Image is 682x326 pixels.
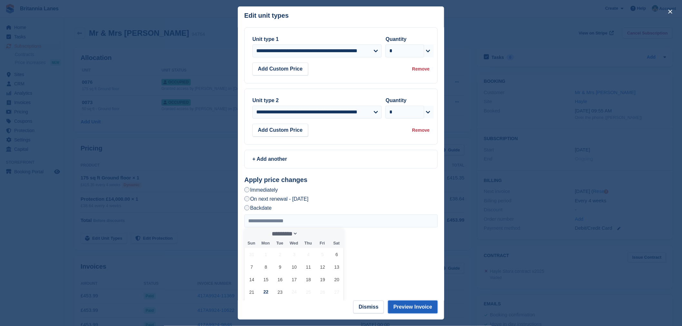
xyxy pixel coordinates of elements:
label: Immediately [244,187,278,193]
span: Thu [301,241,315,245]
label: Unit type 2 [252,98,279,103]
span: September 4, 2025 [302,248,315,261]
input: Immediately [244,187,249,192]
button: Add Custom Price [252,124,308,137]
label: Unit type 1 [252,36,279,42]
span: October 1, 2025 [288,298,300,311]
span: October 4, 2025 [330,298,343,311]
span: September 2, 2025 [274,248,286,261]
span: Tue [273,241,287,245]
span: September 26, 2025 [316,286,329,298]
span: September 11, 2025 [302,261,315,273]
span: September 13, 2025 [330,261,343,273]
p: Edit unit types [244,12,289,19]
span: September 21, 2025 [245,286,258,298]
input: On next renewal - [DATE] [244,196,249,201]
div: Remove [412,66,430,72]
strong: Apply price changes [244,176,307,183]
span: Sun [244,241,258,245]
span: September 29, 2025 [259,298,272,311]
span: September 8, 2025 [259,261,272,273]
select: Month [270,230,298,237]
span: September 5, 2025 [316,248,329,261]
span: September 28, 2025 [245,298,258,311]
button: Preview Invoice [388,301,438,313]
span: September 15, 2025 [259,273,272,286]
span: September 18, 2025 [302,273,315,286]
button: close [665,6,676,17]
label: Backdate [244,205,272,211]
span: Fri [315,241,329,245]
span: October 2, 2025 [302,298,315,311]
span: September 25, 2025 [302,286,315,298]
span: September 1, 2025 [259,248,272,261]
span: September 24, 2025 [288,286,300,298]
span: September 3, 2025 [288,248,300,261]
span: September 19, 2025 [316,273,329,286]
span: Sat [329,241,344,245]
label: Quantity [385,98,406,103]
span: Mon [258,241,273,245]
span: September 30, 2025 [274,298,286,311]
button: Dismiss [353,301,384,313]
span: September 20, 2025 [330,273,343,286]
span: September 14, 2025 [245,273,258,286]
label: Quantity [385,36,406,42]
span: October 3, 2025 [316,298,329,311]
span: September 7, 2025 [245,261,258,273]
span: September 12, 2025 [316,261,329,273]
div: Remove [412,127,430,134]
button: Add Custom Price [252,62,308,75]
span: September 6, 2025 [330,248,343,261]
label: On next renewal - [DATE] [244,196,308,202]
span: September 16, 2025 [274,273,286,286]
input: Backdate [244,205,249,210]
span: September 22, 2025 [259,286,272,298]
div: + Add another [252,155,430,163]
span: September 23, 2025 [274,286,286,298]
span: Wed [287,241,301,245]
span: September 17, 2025 [288,273,300,286]
span: August 31, 2025 [245,248,258,261]
span: September 27, 2025 [330,286,343,298]
span: September 9, 2025 [274,261,286,273]
span: September 10, 2025 [288,261,300,273]
a: + Add another [244,150,438,168]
